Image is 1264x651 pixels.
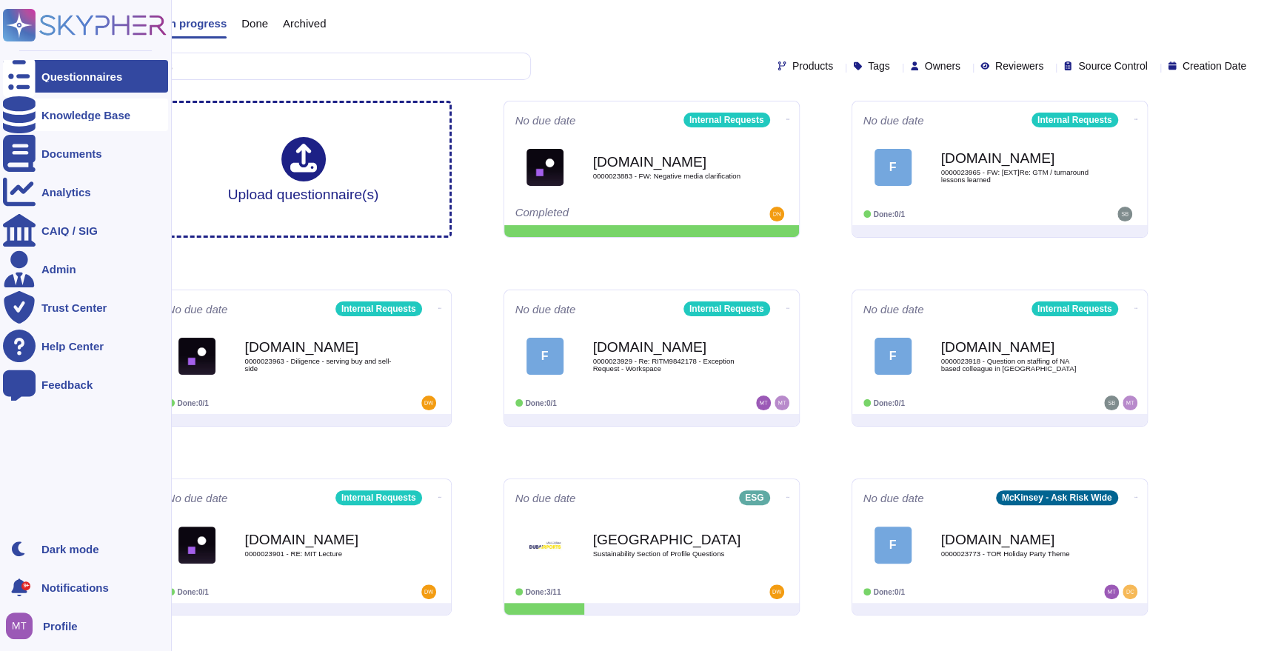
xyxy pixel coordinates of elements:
span: In progress [166,18,227,29]
b: [DOMAIN_NAME] [941,151,1089,165]
span: Tags [868,61,890,71]
span: Done: 0/1 [178,399,209,407]
span: Done: 3/11 [526,588,561,596]
img: user [756,395,771,410]
img: user [1123,584,1137,599]
span: 0000023918 - Question on staffing of NA based colleague in [GEOGRAPHIC_DATA] [941,358,1089,372]
span: Done: 0/1 [874,399,905,407]
span: No due date [515,115,576,126]
span: Creation Date [1183,61,1246,71]
b: [DOMAIN_NAME] [245,340,393,354]
b: [GEOGRAPHIC_DATA] [593,533,741,547]
div: Help Center [41,341,104,352]
span: No due date [863,493,924,504]
span: No due date [167,304,228,315]
a: Trust Center [3,291,168,324]
span: Owners [925,61,960,71]
img: Logo [178,338,215,375]
img: Logo [178,527,215,564]
span: No due date [863,304,924,315]
img: user [421,584,436,599]
span: 0000023883 - FW: Negative media clarification [593,173,741,180]
div: Internal Requests [683,113,770,127]
div: Knowledge Base [41,110,130,121]
div: ESG [739,490,769,505]
b: [DOMAIN_NAME] [593,155,741,169]
span: Done: 0/1 [874,210,905,218]
span: No due date [515,304,576,315]
div: Internal Requests [683,301,770,316]
img: user [1104,584,1119,599]
div: 9+ [21,581,30,590]
div: McKinsey - Ask Risk Wide [996,490,1118,505]
span: 0000023901 - RE: MIT Lecture [245,550,393,558]
span: Notifications [41,582,109,593]
a: Admin [3,253,168,285]
a: Documents [3,137,168,170]
span: Archived [283,18,326,29]
span: No due date [863,115,924,126]
div: F [526,338,564,375]
a: CAIQ / SIG [3,214,168,247]
span: Done: 0/1 [526,399,557,407]
span: 0000023773 - TOR Holiday Party Theme [941,550,1089,558]
span: Source Control [1078,61,1147,71]
a: Help Center [3,330,168,362]
div: Admin [41,264,76,275]
button: user [3,610,43,642]
img: user [769,207,784,221]
img: user [421,395,436,410]
img: user [769,584,784,599]
a: Analytics [3,176,168,208]
span: No due date [167,493,228,504]
a: Knowledge Base [3,99,168,131]
div: CAIQ / SIG [41,225,98,236]
img: Logo [526,527,564,564]
div: Trust Center [41,302,107,313]
div: F [875,527,912,564]
img: Logo [526,149,564,186]
img: user [6,612,33,639]
span: Done [241,18,268,29]
div: Documents [41,148,102,159]
span: 0000023929 - Re: RITM9842178 - Exception Request - Workspace [593,358,741,372]
span: Products [792,61,833,71]
img: user [775,395,789,410]
div: Internal Requests [335,301,422,316]
span: Done: 0/1 [178,588,209,596]
div: Questionnaires [41,71,122,82]
span: 0000023965 - FW: [EXT]Re: GTM / turnaround lessons learned [941,169,1089,183]
div: Feedback [41,379,93,390]
b: [DOMAIN_NAME] [941,533,1089,547]
img: user [1123,395,1137,410]
div: F [875,338,912,375]
b: [DOMAIN_NAME] [245,533,393,547]
b: [DOMAIN_NAME] [593,340,741,354]
b: [DOMAIN_NAME] [941,340,1089,354]
div: Internal Requests [1031,301,1118,316]
span: No due date [515,493,576,504]
div: Completed [515,207,697,221]
div: F [875,149,912,186]
span: Done: 0/1 [874,588,905,596]
span: 0000023963 - Diligence - serving buy and sell-side [245,358,393,372]
img: user [1117,207,1132,221]
a: Feedback [3,368,168,401]
div: Internal Requests [335,490,422,505]
img: user [1104,395,1119,410]
div: Internal Requests [1031,113,1118,127]
input: Search by keywords [58,53,530,79]
span: Profile [43,621,78,632]
div: Analytics [41,187,91,198]
span: Sustainability Section of Profile Questions [593,550,741,558]
div: Upload questionnaire(s) [228,137,379,201]
div: Dark mode [41,544,99,555]
span: Reviewers [995,61,1043,71]
a: Questionnaires [3,60,168,93]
